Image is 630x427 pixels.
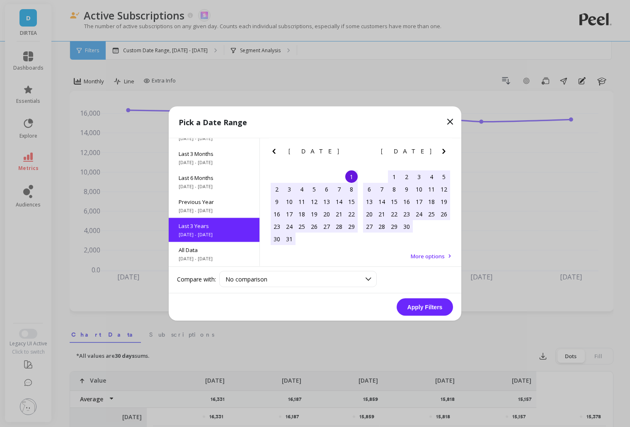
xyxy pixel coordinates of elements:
[283,208,296,220] div: Choose Monday, October 17th, 2022
[411,252,445,260] span: More options
[288,148,340,155] span: [DATE]
[320,208,333,220] div: Choose Thursday, October 20th, 2022
[345,208,358,220] div: Choose Saturday, October 22nd, 2022
[345,195,358,208] div: Choose Saturday, October 15th, 2022
[179,207,250,214] span: [DATE] - [DATE]
[413,208,425,220] div: Choose Thursday, November 24th, 2022
[400,208,413,220] div: Choose Wednesday, November 23rd, 2022
[363,195,376,208] div: Choose Sunday, November 13th, 2022
[413,183,425,195] div: Choose Thursday, November 10th, 2022
[376,195,388,208] div: Choose Monday, November 14th, 2022
[269,146,282,160] button: Previous Month
[388,220,400,233] div: Choose Tuesday, November 29th, 2022
[283,220,296,233] div: Choose Monday, October 24th, 2022
[345,170,358,183] div: Choose Saturday, October 1st, 2022
[179,135,250,142] span: [DATE] - [DATE]
[376,220,388,233] div: Choose Monday, November 28th, 2022
[363,208,376,220] div: Choose Sunday, November 20th, 2022
[320,183,333,195] div: Choose Thursday, October 6th, 2022
[381,148,433,155] span: [DATE]
[308,195,320,208] div: Choose Wednesday, October 12th, 2022
[413,195,425,208] div: Choose Thursday, November 17th, 2022
[320,195,333,208] div: Choose Thursday, October 13th, 2022
[179,246,250,254] span: All Data
[308,183,320,195] div: Choose Wednesday, October 5th, 2022
[271,195,283,208] div: Choose Sunday, October 9th, 2022
[283,233,296,245] div: Choose Monday, October 31st, 2022
[283,195,296,208] div: Choose Monday, October 10th, 2022
[400,183,413,195] div: Choose Wednesday, November 9th, 2022
[425,170,438,183] div: Choose Friday, November 4th, 2022
[283,183,296,195] div: Choose Monday, October 3rd, 2022
[438,170,450,183] div: Choose Saturday, November 5th, 2022
[333,220,345,233] div: Choose Friday, October 28th, 2022
[425,183,438,195] div: Choose Friday, November 11th, 2022
[388,183,400,195] div: Choose Tuesday, November 8th, 2022
[271,220,283,233] div: Choose Sunday, October 23rd, 2022
[413,170,425,183] div: Choose Thursday, November 3rd, 2022
[438,195,450,208] div: Choose Saturday, November 19th, 2022
[179,174,250,182] span: Last 6 Months
[333,183,345,195] div: Choose Friday, October 7th, 2022
[397,298,453,316] button: Apply Filters
[346,146,360,160] button: Next Month
[296,208,308,220] div: Choose Tuesday, October 18th, 2022
[320,220,333,233] div: Choose Thursday, October 27th, 2022
[179,231,250,238] span: [DATE] - [DATE]
[363,170,450,233] div: month 2022-11
[388,208,400,220] div: Choose Tuesday, November 22nd, 2022
[363,183,376,195] div: Choose Sunday, November 6th, 2022
[177,275,216,283] label: Compare with:
[388,170,400,183] div: Choose Tuesday, November 1st, 2022
[333,195,345,208] div: Choose Friday, October 14th, 2022
[179,255,250,262] span: [DATE] - [DATE]
[400,195,413,208] div: Choose Wednesday, November 16th, 2022
[361,146,375,160] button: Previous Month
[179,222,250,230] span: Last 3 Years
[296,183,308,195] div: Choose Tuesday, October 4th, 2022
[225,275,267,283] span: No comparison
[179,198,250,206] span: Previous Year
[308,208,320,220] div: Choose Wednesday, October 19th, 2022
[400,170,413,183] div: Choose Wednesday, November 2nd, 2022
[271,170,358,245] div: month 2022-10
[376,183,388,195] div: Choose Monday, November 7th, 2022
[438,208,450,220] div: Choose Saturday, November 26th, 2022
[345,183,358,195] div: Choose Saturday, October 8th, 2022
[376,208,388,220] div: Choose Monday, November 21st, 2022
[271,233,283,245] div: Choose Sunday, October 30th, 2022
[363,220,376,233] div: Choose Sunday, November 27th, 2022
[425,195,438,208] div: Choose Friday, November 18th, 2022
[296,220,308,233] div: Choose Tuesday, October 25th, 2022
[345,220,358,233] div: Choose Saturday, October 29th, 2022
[438,183,450,195] div: Choose Saturday, November 12th, 2022
[333,208,345,220] div: Choose Friday, October 21st, 2022
[308,220,320,233] div: Choose Wednesday, October 26th, 2022
[296,195,308,208] div: Choose Tuesday, October 11th, 2022
[271,208,283,220] div: Choose Sunday, October 16th, 2022
[400,220,413,233] div: Choose Wednesday, November 30th, 2022
[271,183,283,195] div: Choose Sunday, October 2nd, 2022
[179,183,250,190] span: [DATE] - [DATE]
[439,146,452,160] button: Next Month
[179,159,250,166] span: [DATE] - [DATE]
[179,116,247,128] p: Pick a Date Range
[388,195,400,208] div: Choose Tuesday, November 15th, 2022
[179,150,250,158] span: Last 3 Months
[425,208,438,220] div: Choose Friday, November 25th, 2022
